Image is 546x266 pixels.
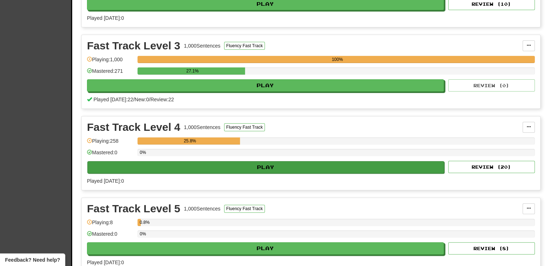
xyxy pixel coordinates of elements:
div: Mastered: 0 [87,230,134,242]
span: Played [DATE]: 0 [87,178,124,184]
div: 25.8% [140,137,240,145]
button: Review (8) [448,242,535,254]
button: Review (20) [448,161,535,173]
button: Play [87,79,444,92]
div: Playing: 8 [87,219,134,231]
span: Played [DATE]: 0 [87,15,124,21]
div: 1,000 Sentences [184,124,220,131]
div: Fast Track Level 4 [87,122,180,133]
div: Mastered: 0 [87,149,134,161]
div: 27.1% [140,67,245,75]
span: Open feedback widget [5,256,60,263]
span: Review: 22 [150,97,174,102]
button: Fluency Fast Track [224,42,265,50]
div: 1,000 Sentences [184,205,220,212]
span: / [149,97,150,102]
span: / [133,97,135,102]
button: Fluency Fast Track [224,123,265,131]
span: New: 0 [135,97,149,102]
div: Fast Track Level 3 [87,40,180,51]
div: Playing: 1,000 [87,56,134,68]
button: Play [87,242,444,254]
div: Fast Track Level 5 [87,203,180,214]
div: 100% [140,56,535,63]
div: Mastered: 271 [87,67,134,79]
div: Playing: 258 [87,137,134,149]
button: Play [87,161,444,173]
span: Played [DATE]: 0 [87,260,124,265]
span: Played [DATE]: 22 [93,97,133,102]
button: Fluency Fast Track [224,205,265,213]
div: 1,000 Sentences [184,42,220,49]
button: Review (0) [448,79,535,92]
div: 0.8% [140,219,141,226]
